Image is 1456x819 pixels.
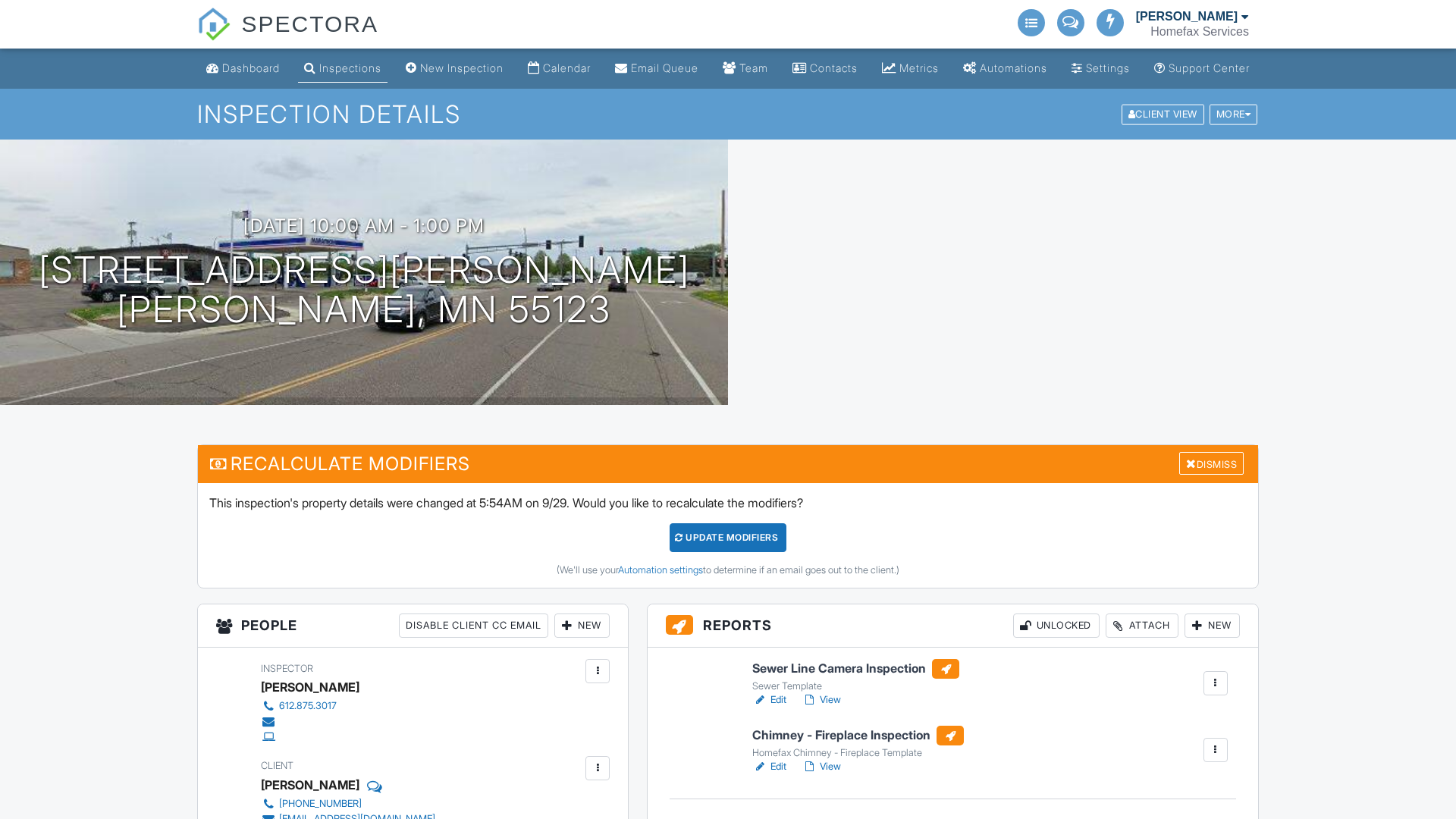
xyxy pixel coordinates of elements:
img: The Best Home Inspection Software - Spectora [197,8,231,41]
h6: Sewer Line Camera Inspection [752,659,959,679]
h3: [DATE] 10:00 am - 1:00 pm [243,215,485,236]
h1: Inspection Details [197,101,1259,127]
h3: Recalculate Modifiers [198,445,1258,482]
div: Attach [1106,613,1178,638]
div: Metrics [899,61,939,74]
div: Homefax Chimney - Fireplace Template [752,747,964,759]
h3: Reports [648,604,1258,648]
h3: People [198,604,628,648]
div: This inspection's property details were changed at 5:54AM on 9/29. Would you like to recalculate ... [198,483,1258,588]
div: (We'll use your to determine if an email goes out to the client.) [209,564,1247,576]
div: Inspections [319,61,381,74]
a: Automations (Advanced) [957,55,1053,83]
div: Sewer Template [752,680,959,692]
a: View [802,759,841,774]
a: SPECTORA [197,23,378,51]
a: Inspections [298,55,388,83]
h6: Chimney - Fireplace Inspection [752,726,964,745]
h1: [STREET_ADDRESS][PERSON_NAME] [PERSON_NAME], MN 55123 [39,250,690,331]
a: Email Queue [609,55,704,83]
a: Client View [1120,108,1208,119]
a: Chimney - Fireplace Inspection Homefax Chimney - Fireplace Template [752,726,964,759]
div: UPDATE Modifiers [670,523,787,552]
a: Metrics [876,55,945,83]
div: [PERSON_NAME] [1136,9,1238,24]
a: Settings [1065,55,1136,83]
div: New Inspection [420,61,504,74]
a: Dashboard [200,55,286,83]
div: New [554,613,610,638]
div: Client View [1122,104,1204,124]
a: 612.875.3017 [261,698,347,714]
a: Sewer Line Camera Inspection Sewer Template [752,659,959,692]
div: Dashboard [222,61,280,74]
div: Email Queue [631,61,698,74]
div: 612.875.3017 [279,700,337,712]
div: [PERSON_NAME] [261,676,359,698]
div: Calendar [543,61,591,74]
div: Unlocked [1013,613,1100,638]
div: Contacts [810,61,858,74]
div: Settings [1086,61,1130,74]
span: Inspector [261,663,313,674]
div: New [1185,613,1240,638]
a: New Inspection [400,55,510,83]
div: Disable Client CC Email [399,613,548,638]
span: Client [261,760,293,771]
div: [PERSON_NAME] [261,773,359,796]
a: Edit [752,692,786,708]
a: [PHONE_NUMBER] [261,796,435,811]
div: Support Center [1169,61,1250,74]
a: Team [717,55,774,83]
a: Contacts [786,55,864,83]
div: Dismiss [1179,452,1244,475]
a: Edit [752,759,786,774]
div: Homefax Services [1150,24,1249,39]
a: Calendar [522,55,597,83]
div: Automations [980,61,1047,74]
a: Support Center [1148,55,1256,83]
a: View [802,692,841,708]
div: [PHONE_NUMBER] [279,798,362,810]
a: Automation settings [618,564,703,576]
span: SPECTORA [241,8,378,39]
div: Team [739,61,768,74]
div: More [1210,104,1258,124]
